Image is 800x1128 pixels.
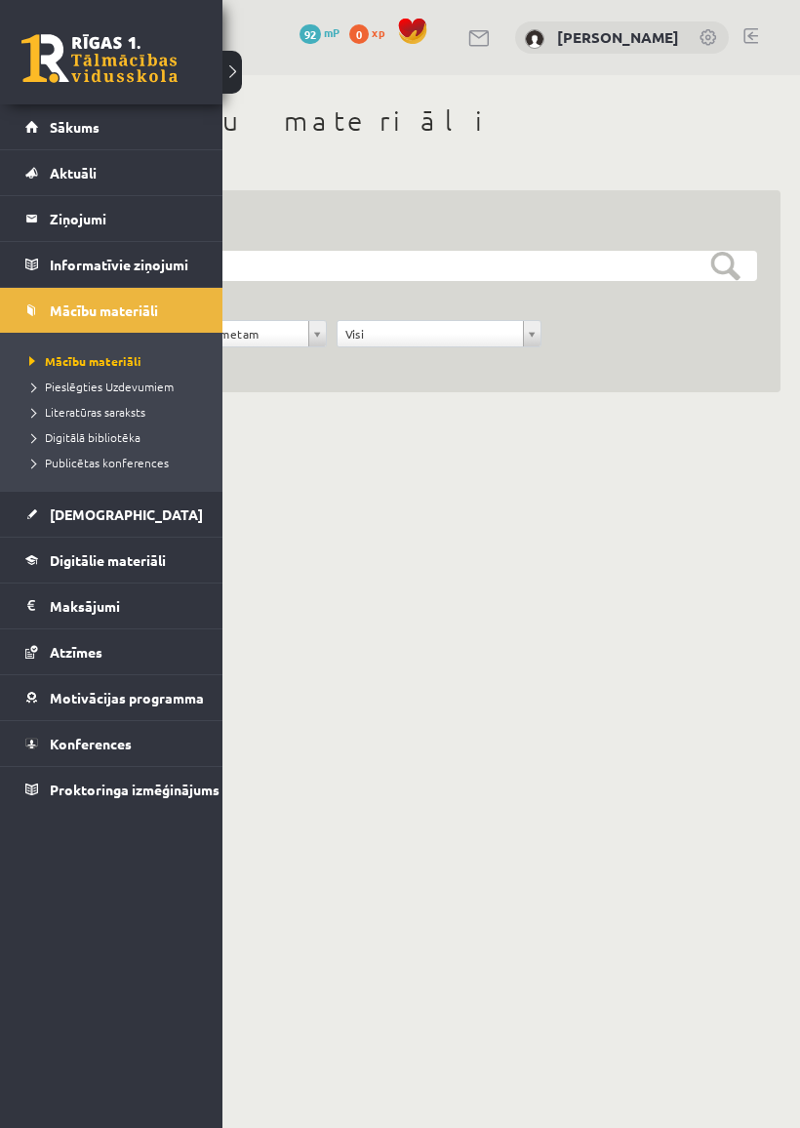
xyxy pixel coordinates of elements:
[24,455,169,470] span: Publicētas konferences
[98,104,780,138] h1: Mācību materiāli
[25,288,198,333] a: Mācību materiāli
[324,24,340,40] span: mP
[525,29,544,49] img: Krista Herbsta
[24,454,203,471] a: Publicētas konferences
[25,104,198,149] a: Sākums
[50,735,132,752] span: Konferences
[25,242,198,287] a: Informatīvie ziņojumi
[25,538,198,583] a: Digitālie materiāli
[349,24,369,44] span: 0
[338,321,541,346] a: Visi
[24,403,203,421] a: Literatūras saraksts
[25,721,198,766] a: Konferences
[24,428,203,446] a: Digitālā bibliotēka
[25,196,198,241] a: Ziņojumi
[121,214,734,240] h3: Filtrs
[50,643,102,661] span: Atzīmes
[345,321,516,346] span: Visi
[24,378,203,395] a: Pieslēgties Uzdevumiem
[24,404,145,420] span: Literatūras saraksts
[25,767,198,812] a: Proktoringa izmēģinājums
[24,353,141,369] span: Mācību materiāli
[25,629,198,674] a: Atzīmes
[25,492,198,537] a: [DEMOGRAPHIC_DATA]
[372,24,384,40] span: xp
[50,242,198,287] legend: Informatīvie ziņojumi
[24,379,174,394] span: Pieslēgties Uzdevumiem
[25,584,198,628] a: Maksājumi
[50,118,100,136] span: Sākums
[50,505,203,523] span: [DEMOGRAPHIC_DATA]
[50,302,158,319] span: Mācību materiāli
[50,551,166,569] span: Digitālie materiāli
[122,321,326,346] a: Jebkuram priekšmetam
[50,196,198,241] legend: Ziņojumi
[50,689,204,706] span: Motivācijas programma
[300,24,340,40] a: 92 mP
[300,24,321,44] span: 92
[349,24,394,40] a: 0 xp
[24,429,140,445] span: Digitālā bibliotēka
[557,27,679,47] a: [PERSON_NAME]
[25,150,198,195] a: Aktuāli
[25,675,198,720] a: Motivācijas programma
[24,352,203,370] a: Mācību materiāli
[50,781,220,798] span: Proktoringa izmēģinājums
[50,164,97,181] span: Aktuāli
[21,34,178,83] a: Rīgas 1. Tālmācības vidusskola
[50,584,198,628] legend: Maksājumi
